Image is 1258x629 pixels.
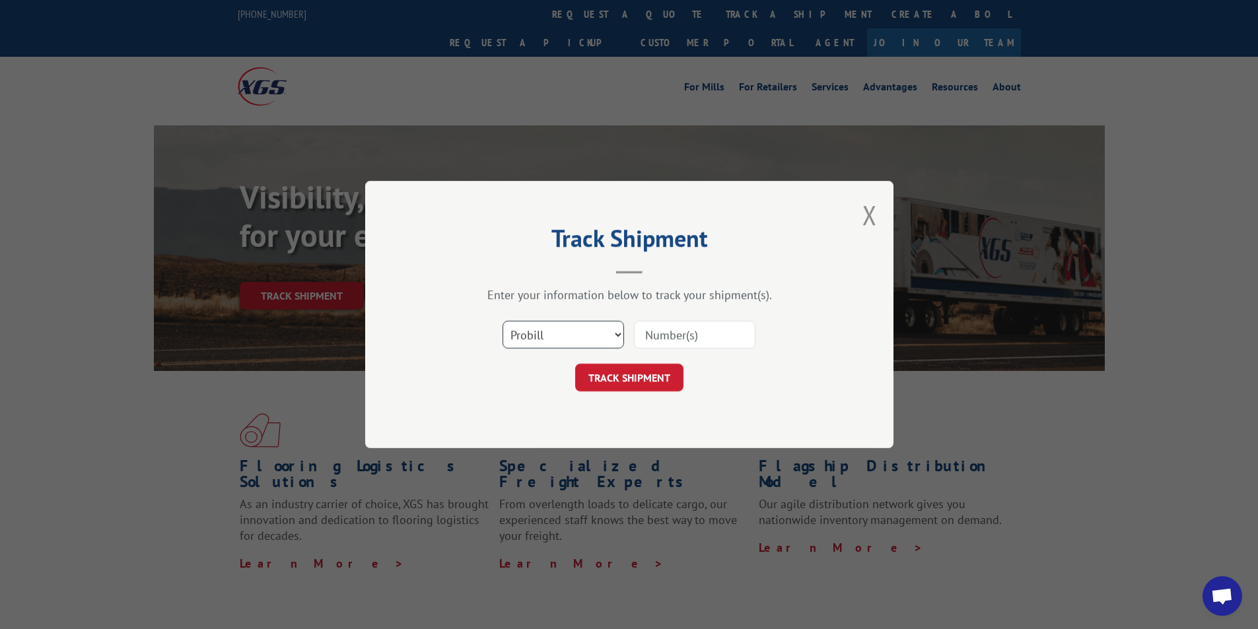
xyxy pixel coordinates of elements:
input: Number(s) [634,321,755,348]
div: Open chat [1203,576,1242,616]
div: Enter your information below to track your shipment(s). [431,287,827,302]
button: TRACK SHIPMENT [575,364,683,391]
button: Close modal [862,197,877,232]
h2: Track Shipment [431,229,827,254]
